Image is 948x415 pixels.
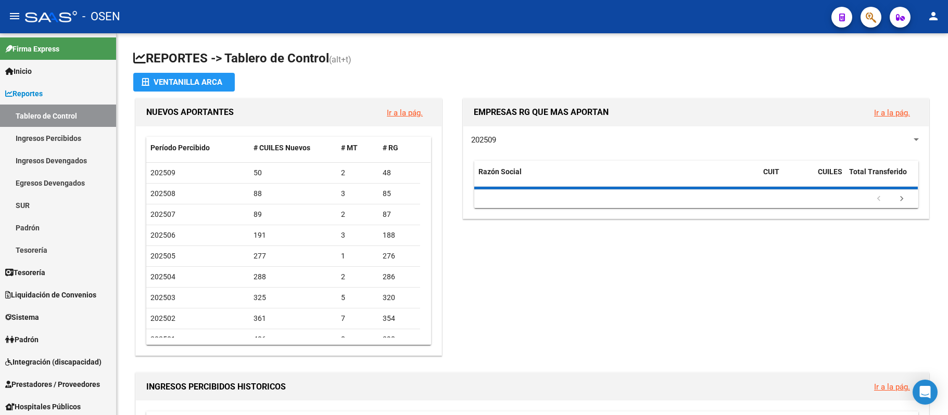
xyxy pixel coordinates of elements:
span: 202508 [150,189,175,198]
datatable-header-cell: CUIT [759,161,814,195]
div: 88 [254,188,333,200]
span: Firma Express [5,43,59,55]
div: 7 [341,313,374,325]
div: 406 [254,333,333,345]
span: (alt+t) [329,55,351,64]
span: - OSEN [82,5,120,28]
button: Ventanilla ARCA [133,73,235,92]
div: 85 [383,188,416,200]
span: Período Percibido [150,144,210,152]
div: 2 [341,271,374,283]
div: 320 [383,292,416,304]
div: 361 [254,313,333,325]
span: Prestadores / Proveedores [5,379,100,390]
div: 1 [341,250,374,262]
div: 2 [341,167,374,179]
mat-icon: person [927,10,940,22]
span: NUEVOS APORTANTES [146,107,234,117]
span: Padrón [5,334,39,345]
span: Reportes [5,88,43,99]
span: CUIT [763,167,779,176]
span: Hospitales Públicos [5,401,81,412]
div: Ventanilla ARCA [142,73,226,92]
span: 202503 [150,293,175,302]
span: 202509 [150,168,175,177]
span: 202502 [150,314,175,322]
div: Open Intercom Messenger [913,380,938,405]
h1: REPORTES -> Tablero de Control [133,50,931,68]
datatable-header-cell: # RG [378,137,420,159]
div: 276 [383,250,416,262]
a: go to next page [892,193,912,205]
mat-icon: menu [8,10,21,22]
span: # RG [383,144,398,152]
div: 5 [341,292,374,304]
span: Integración (discapacidad) [5,356,102,368]
span: # CUILES Nuevos [254,144,310,152]
div: 286 [383,271,416,283]
datatable-header-cell: Período Percibido [146,137,249,159]
a: Ir a la pág. [874,108,910,118]
div: 188 [383,229,416,241]
span: INGRESOS PERCIBIDOS HISTORICOS [146,382,286,392]
div: 191 [254,229,333,241]
div: 277 [254,250,333,262]
span: Tesorería [5,267,45,278]
div: 288 [254,271,333,283]
div: 2 [341,209,374,221]
div: 325 [254,292,333,304]
span: 202507 [150,210,175,218]
a: Ir a la pág. [387,108,423,118]
span: 202509 [471,135,496,145]
button: Ir a la pág. [866,377,918,396]
div: 89 [254,209,333,221]
div: 87 [383,209,416,221]
span: Liquidación de Convenios [5,289,96,301]
span: Sistema [5,312,39,323]
span: CUILES [818,167,842,176]
datatable-header-cell: Total Transferido [845,161,918,195]
div: 398 [383,333,416,345]
div: 50 [254,167,333,179]
span: Inicio [5,66,32,77]
a: Ir a la pág. [874,382,910,392]
datatable-header-cell: CUILES [814,161,845,195]
div: 354 [383,313,416,325]
datatable-header-cell: # MT [337,137,378,159]
span: Total Transferido [849,167,907,176]
button: Ir a la pág. [378,103,431,122]
button: Ir a la pág. [866,103,918,122]
span: 202505 [150,252,175,260]
span: EMPRESAS RG QUE MAS APORTAN [474,107,609,117]
div: 48 [383,167,416,179]
span: # MT [341,144,358,152]
span: 202504 [150,273,175,281]
div: 3 [341,229,374,241]
datatable-header-cell: Razón Social [474,161,759,195]
div: 8 [341,333,374,345]
span: 202506 [150,231,175,239]
div: 3 [341,188,374,200]
span: Razón Social [478,167,522,176]
a: go to previous page [869,193,889,205]
span: 202501 [150,335,175,343]
datatable-header-cell: # CUILES Nuevos [249,137,337,159]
